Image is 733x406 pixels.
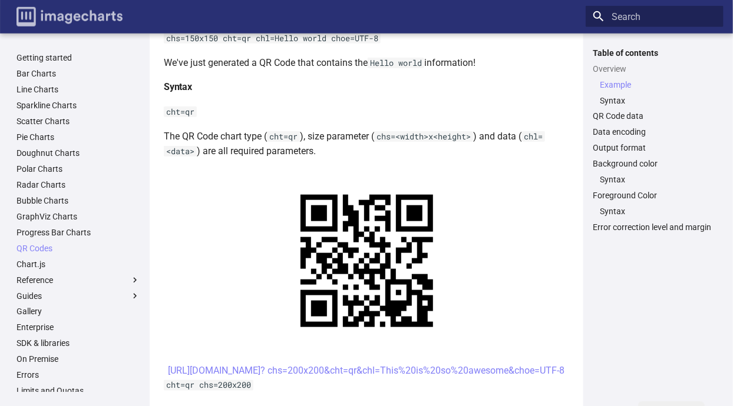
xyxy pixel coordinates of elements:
[16,291,140,301] label: Guides
[16,259,140,269] a: Chart.js
[593,158,717,169] a: Background color
[267,131,300,142] code: cht=qr
[593,142,717,153] a: Output format
[586,48,724,233] nav: Table of contents
[164,79,569,95] h4: Syntax
[164,33,381,44] code: chs=150x150 cht=qr chl=Hello world choe=UTF-8
[164,380,253,391] code: cht=qr chs=200x200
[16,306,140,317] a: Gallery
[593,190,717,201] a: Foreground Color
[368,58,424,68] code: Hello world
[16,322,140,332] a: Enterprise
[16,164,140,174] a: Polar Charts
[16,52,140,63] a: Getting started
[16,7,123,26] img: logo
[593,111,717,121] a: QR Code data
[593,79,717,106] nav: Overview
[164,107,197,117] code: cht=qr
[586,6,724,27] input: Search
[600,174,717,185] a: Syntax
[16,385,140,396] a: Limits and Quotas
[164,129,569,159] p: The QR Code chart type ( ), size parameter ( ) and data ( ) are all required parameters.
[593,64,717,74] a: Overview
[593,222,717,232] a: Error correction level and margin
[16,370,140,380] a: Errors
[600,95,717,106] a: Syntax
[12,2,127,31] a: Image-Charts documentation
[374,131,473,142] code: chs=<width>x<height>
[16,100,140,111] a: Sparkline Charts
[16,243,140,254] a: QR Codes
[169,365,565,376] a: [URL][DOMAIN_NAME]? chs=200x200&cht=qr&chl=This%20is%20so%20awesome&choe=UTF-8
[274,168,460,354] img: chart
[16,211,140,222] a: GraphViz Charts
[593,206,717,217] nav: Foreground Color
[16,68,140,79] a: Bar Charts
[593,174,717,185] nav: Background color
[16,132,140,142] a: Pie Charts
[16,275,140,285] label: Reference
[16,354,140,364] a: On Premise
[16,338,140,348] a: SDK & libraries
[600,79,717,90] a: Example
[16,84,140,95] a: Line Charts
[593,127,717,137] a: Data encoding
[600,206,717,217] a: Syntax
[16,116,140,127] a: Scatter Charts
[16,195,140,206] a: Bubble Charts
[586,48,724,58] label: Table of contents
[16,148,140,158] a: Doughnut Charts
[164,55,569,71] p: We've just generated a QR Code that contains the information!
[16,179,140,190] a: Radar Charts
[16,227,140,238] a: Progress Bar Charts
